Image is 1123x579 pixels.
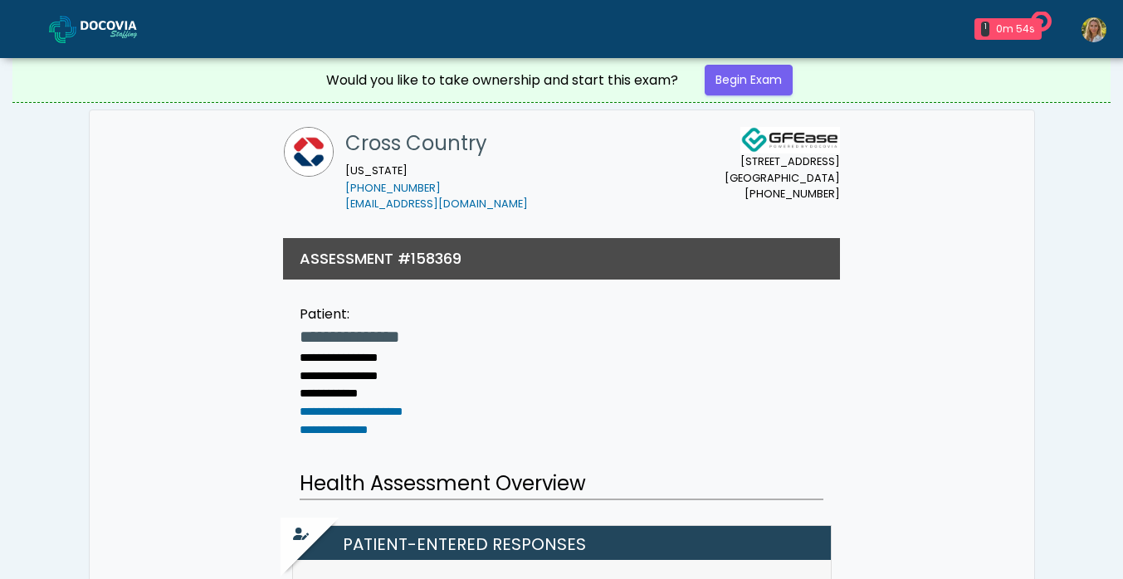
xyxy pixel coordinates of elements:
a: [PHONE_NUMBER] [345,181,441,195]
a: Begin Exam [705,65,793,95]
img: Docovia [81,21,164,37]
h3: ASSESSMENT #158369 [300,248,461,269]
div: Would you like to take ownership and start this exam? [326,71,678,90]
h2: Patient-entered Responses [301,526,831,560]
small: [US_STATE] [345,163,528,212]
img: Cross Country [284,127,334,177]
div: 0m 54s [996,22,1035,36]
small: [STREET_ADDRESS] [GEOGRAPHIC_DATA] [PHONE_NUMBER] [725,153,840,202]
a: [EMAIL_ADDRESS][DOMAIN_NAME] [345,197,528,211]
h1: Cross Country [345,127,528,160]
img: Docovia Staffing Logo [740,127,840,153]
div: 1 [981,22,989,36]
img: Kacey Cornell [1081,17,1106,42]
img: Docovia [49,16,76,43]
a: 1 0m 54s [964,12,1052,46]
a: Docovia [49,2,164,56]
div: Patient: [300,304,403,324]
h2: Health Assessment Overview [300,469,823,500]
